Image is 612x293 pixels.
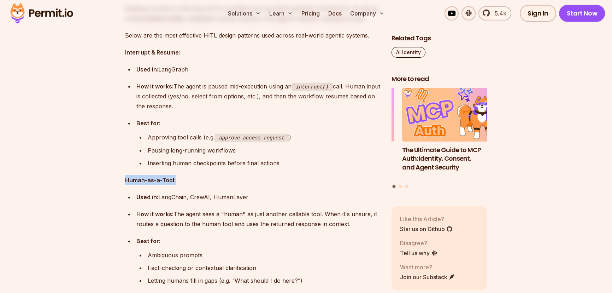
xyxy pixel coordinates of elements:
[148,145,380,155] div: Pausing long-running workflows
[299,6,323,21] a: Pricing
[148,263,380,273] div: Fact-checking or contextual clarification
[136,64,380,74] div: LangGraph
[402,88,498,142] img: The Ultimate Guide to MCP Auth: Identity, Consent, and Agent Security
[400,248,437,257] a: Tell us why
[125,177,176,184] strong: Human-as-a-Tool:
[125,49,180,56] strong: Interrupt & Resume:
[478,6,511,21] a: 5.4k
[392,75,487,84] h2: More to read
[136,194,158,201] strong: Used in:
[148,132,380,143] div: Approving tool calls (e.g. )
[392,34,487,43] h2: Related Tags
[136,81,380,111] div: The agent is paused mid-execution using an call. Human input is collected (yes/no, select from op...
[225,6,264,21] button: Solutions
[392,47,425,58] a: AI Identity
[399,185,402,188] button: Go to slide 2
[148,276,380,286] div: Letting humans fill in gaps (e.g. “What should I do here?”)
[490,9,506,18] span: 5.4k
[148,158,380,168] div: Inserting human checkpoints before final actions
[400,263,455,271] p: Want more?
[400,272,455,281] a: Join our Substack
[215,134,289,142] code: approve_access_request
[7,1,76,25] img: Permit logo
[136,66,158,73] strong: Used in:
[325,6,345,21] a: Docs
[125,30,380,40] p: Below are the most effective HITL design patterns used across real-world agentic systems.
[136,211,173,218] strong: How it works:
[392,88,487,189] div: Posts
[402,145,498,172] h3: The Ultimate Guide to MCP Auth: Identity, Consent, and Agent Security
[393,185,396,188] button: Go to slide 1
[405,185,408,188] button: Go to slide 3
[136,192,380,202] div: LangChain, CrewAI, HumanLayer
[520,5,556,22] a: Sign In
[400,239,437,247] p: Disagree?
[559,5,605,22] a: Start Now
[136,120,160,127] strong: Best for:
[347,6,387,21] button: Company
[292,83,333,91] code: interrupt()
[400,224,453,233] a: Star us on Github
[266,6,296,21] button: Learn
[400,214,453,223] p: Like this Article?
[148,250,380,260] div: Ambiguous prompts
[136,83,173,90] strong: How it works:
[402,88,498,181] li: 1 of 3
[136,237,160,245] strong: Best for:
[136,209,380,229] div: The agent sees a "human" as just another callable tool. When it's unsure, it routes a question to...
